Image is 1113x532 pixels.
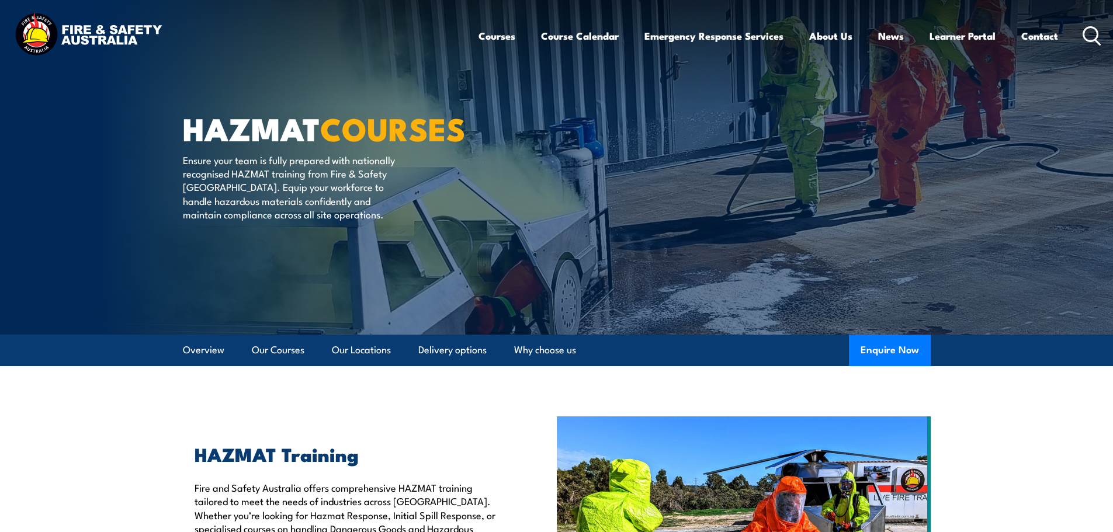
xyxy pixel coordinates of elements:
a: Courses [479,20,515,51]
a: Contact [1021,20,1058,51]
a: Our Locations [332,335,391,366]
h1: HAZMAT [183,114,471,142]
h2: HAZMAT Training [195,446,503,462]
a: Emergency Response Services [644,20,783,51]
a: About Us [809,20,852,51]
a: News [878,20,904,51]
a: Learner Portal [930,20,996,51]
a: Our Courses [252,335,304,366]
a: Delivery options [418,335,487,366]
a: Overview [183,335,224,366]
button: Enquire Now [849,335,931,366]
a: Course Calendar [541,20,619,51]
a: Why choose us [514,335,576,366]
p: Ensure your team is fully prepared with nationally recognised HAZMAT training from Fire & Safety ... [183,153,396,221]
strong: COURSES [320,103,466,152]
